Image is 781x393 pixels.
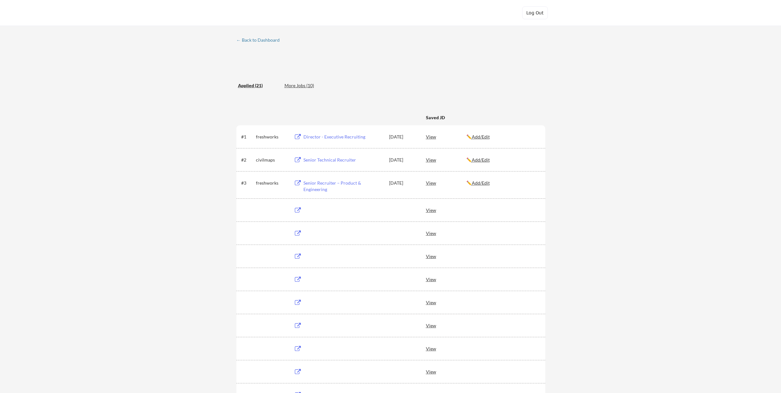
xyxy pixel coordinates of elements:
div: ← Back to Dashboard [236,38,284,42]
div: View [426,366,466,377]
div: freshworks [256,180,288,186]
div: Saved JD [426,112,466,123]
div: Applied (21) [238,82,280,89]
div: View [426,204,466,216]
div: Senior Technical Recruiter [303,157,383,163]
div: View [426,343,466,354]
u: Add/Edit [472,134,490,139]
div: View [426,154,466,165]
div: #1 [241,134,254,140]
button: Log Out [522,6,548,19]
div: Director - Executive Recruiting [303,134,383,140]
u: Add/Edit [472,180,490,186]
div: freshworks [256,134,288,140]
div: #3 [241,180,254,186]
u: Add/Edit [472,157,490,163]
div: View [426,250,466,262]
div: ✏️ [466,157,539,163]
div: These are all the jobs you've been applied to so far. [238,82,280,89]
div: civilmaps [256,157,288,163]
div: View [426,227,466,239]
div: View [426,320,466,331]
div: ✏️ [466,180,539,186]
div: More Jobs (10) [284,82,332,89]
div: ✏️ [466,134,539,140]
div: Senior Recruiter – Product & Engineering [303,180,383,192]
div: These are job applications we think you'd be a good fit for, but couldn't apply you to automatica... [284,82,332,89]
div: View [426,131,466,142]
div: [DATE] [389,157,417,163]
div: View [426,273,466,285]
div: View [426,297,466,308]
div: View [426,177,466,188]
a: ← Back to Dashboard [236,38,284,44]
div: #2 [241,157,254,163]
div: [DATE] [389,180,417,186]
div: [DATE] [389,134,417,140]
